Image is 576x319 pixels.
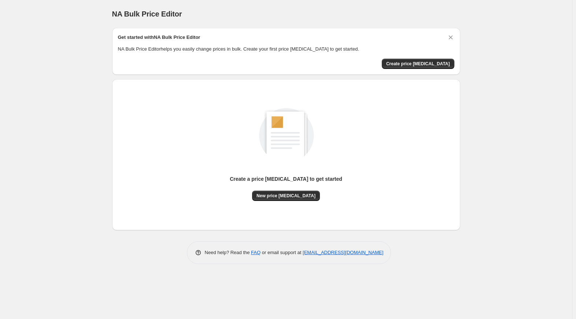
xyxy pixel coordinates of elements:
span: Need help? Read the [205,250,251,255]
p: NA Bulk Price Editor helps you easily change prices in bulk. Create your first price [MEDICAL_DAT... [118,45,454,53]
button: Create price change job [382,59,454,69]
span: New price [MEDICAL_DATA] [256,193,315,199]
a: FAQ [251,250,261,255]
button: New price [MEDICAL_DATA] [252,191,320,201]
button: Dismiss card [447,34,454,41]
span: NA Bulk Price Editor [112,10,182,18]
h2: Get started with NA Bulk Price Editor [118,34,200,41]
span: or email support at [261,250,303,255]
p: Create a price [MEDICAL_DATA] to get started [230,175,342,183]
span: Create price [MEDICAL_DATA] [386,61,450,67]
a: [EMAIL_ADDRESS][DOMAIN_NAME] [303,250,383,255]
